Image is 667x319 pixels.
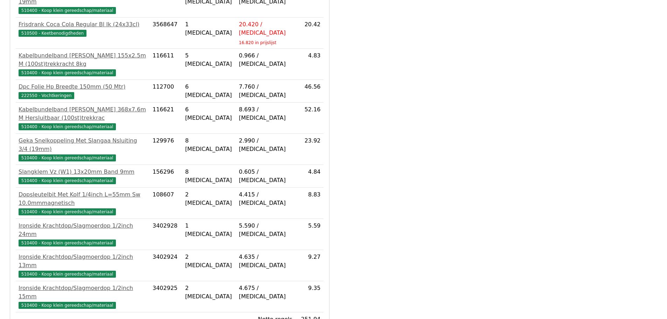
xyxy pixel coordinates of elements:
[239,284,292,301] div: 4.675 / [MEDICAL_DATA]
[19,137,147,153] div: Geka Snelkoppeling Met Slangaa Nsluiting 3/4 (19mm)
[19,137,147,162] a: Geka Snelkoppeling Met Slangaa Nsluiting 3/4 (19mm)510400 - Koop klein gereedschap/materiaal
[150,165,182,188] td: 156296
[239,20,292,37] div: 20.420 / [MEDICAL_DATA]
[185,190,234,207] div: 2 [MEDICAL_DATA]
[295,134,324,165] td: 23.92
[19,51,147,68] div: Kabelbundelband [PERSON_NAME] 155x2.5m M (100st)trekkracht 8kg
[19,302,116,309] span: 510400 - Koop klein gereedschap/materiaal
[150,80,182,103] td: 112700
[185,83,234,99] div: 6 [MEDICAL_DATA]
[19,253,147,270] div: Ironside Krachtdop/Slagmoerdop 1/2inch 13mm
[19,284,147,309] a: Ironside Krachtdop/Slagmoerdop 1/2inch 15mm510400 - Koop klein gereedschap/materiaal
[295,219,324,250] td: 5.59
[19,30,86,37] span: 510500 - Keetbenodigdheden
[19,20,147,37] a: Frisdrank Coca Cola Regular Bl Ik (24x33cl)510500 - Keetbenodigdheden
[185,51,234,68] div: 5 [MEDICAL_DATA]
[239,40,276,45] sub: 16.820 in prijslijst
[19,190,147,207] div: Dopsleutelbit Met Kolf 1/4inch L=55mm Sw 10.0mmmagnetisch
[295,103,324,134] td: 52.16
[185,284,234,301] div: 2 [MEDICAL_DATA]
[185,137,234,153] div: 8 [MEDICAL_DATA]
[295,165,324,188] td: 4.84
[19,190,147,216] a: Dopsleutelbit Met Kolf 1/4inch L=55mm Sw 10.0mmmagnetisch510400 - Koop klein gereedschap/materiaal
[150,103,182,134] td: 116621
[185,168,234,185] div: 8 [MEDICAL_DATA]
[150,49,182,80] td: 116611
[239,222,292,238] div: 5.590 / [MEDICAL_DATA]
[295,281,324,312] td: 9.35
[19,83,147,91] div: Dpc Folie Hp Breedte 150mm (50 Mtr)
[185,105,234,122] div: 6 [MEDICAL_DATA]
[19,271,116,278] span: 510400 - Koop klein gereedschap/materiaal
[19,51,147,77] a: Kabelbundelband [PERSON_NAME] 155x2.5m M (100st)trekkracht 8kg510400 - Koop klein gereedschap/mat...
[239,83,292,99] div: 7.760 / [MEDICAL_DATA]
[19,222,147,238] div: Ironside Krachtdop/Slagmoerdop 1/2inch 24mm
[19,253,147,278] a: Ironside Krachtdop/Slagmoerdop 1/2inch 13mm510400 - Koop klein gereedschap/materiaal
[19,83,147,99] a: Dpc Folie Hp Breedte 150mm (50 Mtr)222550 - Vochtkeringen
[239,168,292,185] div: 0.605 / [MEDICAL_DATA]
[150,219,182,250] td: 3402928
[185,253,234,270] div: 2 [MEDICAL_DATA]
[150,134,182,165] td: 129976
[295,250,324,281] td: 9.27
[150,188,182,219] td: 108607
[19,105,147,122] div: Kabelbundelband [PERSON_NAME] 368x7.6m M Hersluitbaar (100st)trekkrac
[150,18,182,49] td: 3568647
[239,137,292,153] div: 2.990 / [MEDICAL_DATA]
[185,20,234,37] div: 1 [MEDICAL_DATA]
[295,188,324,219] td: 8.83
[19,168,147,185] a: Slangklem Vz (W1) 13x20mm Band 9mm510400 - Koop klein gereedschap/materiaal
[239,253,292,270] div: 4.635 / [MEDICAL_DATA]
[295,80,324,103] td: 46.56
[19,208,116,215] span: 510400 - Koop klein gereedschap/materiaal
[19,69,116,76] span: 510400 - Koop klein gereedschap/materiaal
[19,105,147,131] a: Kabelbundelband [PERSON_NAME] 368x7.6m M Hersluitbaar (100st)trekkrac510400 - Koop klein gereedsc...
[150,250,182,281] td: 3402924
[19,284,147,301] div: Ironside Krachtdop/Slagmoerdop 1/2inch 15mm
[19,240,116,247] span: 510400 - Koop klein gereedschap/materiaal
[239,51,292,68] div: 0.966 / [MEDICAL_DATA]
[239,105,292,122] div: 8.693 / [MEDICAL_DATA]
[19,177,116,184] span: 510400 - Koop klein gereedschap/materiaal
[19,20,147,29] div: Frisdrank Coca Cola Regular Bl Ik (24x33cl)
[295,49,324,80] td: 4.83
[19,92,74,99] span: 222550 - Vochtkeringen
[185,222,234,238] div: 1 [MEDICAL_DATA]
[19,222,147,247] a: Ironside Krachtdop/Slagmoerdop 1/2inch 24mm510400 - Koop klein gereedschap/materiaal
[19,154,116,161] span: 510400 - Koop klein gereedschap/materiaal
[19,123,116,130] span: 510400 - Koop klein gereedschap/materiaal
[19,168,147,176] div: Slangklem Vz (W1) 13x20mm Band 9mm
[295,18,324,49] td: 20.42
[19,7,116,14] span: 510400 - Koop klein gereedschap/materiaal
[150,281,182,312] td: 3402925
[239,190,292,207] div: 4.415 / [MEDICAL_DATA]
